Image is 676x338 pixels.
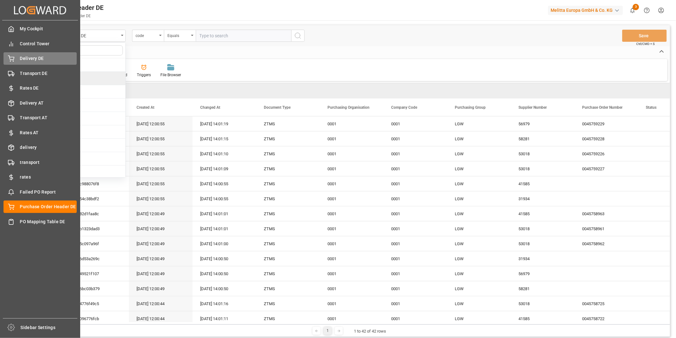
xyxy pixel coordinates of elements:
[320,146,384,161] div: 0001
[511,131,574,146] div: 58281
[327,105,370,110] span: Purchasing Organisation
[320,191,384,206] div: 0001
[4,37,77,50] a: Control Tower
[193,296,256,311] div: [DATE] 14:01:16
[384,281,447,296] div: 0001
[256,311,320,326] div: ZTMS
[447,146,511,161] div: LGW
[21,324,78,331] span: Sidebar Settings
[511,116,574,131] div: 56979
[320,251,384,266] div: 0001
[65,266,129,281] div: 6c049521f107
[129,296,193,311] div: [DATE] 12:00:44
[391,105,417,110] span: Company Code
[160,72,181,78] div: File Browser
[447,281,511,296] div: LGW
[256,206,320,221] div: ZTMS
[193,266,256,281] div: [DATE] 14:00:50
[320,131,384,146] div: 0001
[20,114,77,121] span: Transport AT
[65,176,129,191] div: 733c988076f8
[640,3,654,18] button: Help Center
[193,131,256,146] div: [DATE] 14:01:15
[447,206,511,221] div: LGW
[193,251,256,266] div: [DATE] 14:00:50
[129,161,193,176] div: [DATE] 12:00:55
[384,146,447,161] div: 0001
[193,311,256,326] div: [DATE] 14:01:11
[20,144,77,151] span: delivery
[256,251,320,266] div: ZTMS
[511,251,574,266] div: 31934
[65,311,129,326] div: 860096776fcb
[447,311,511,326] div: LGW
[4,201,77,213] a: Purchase Order Header DE
[447,131,511,146] div: LGW
[548,6,623,15] div: Melitta Europa GmbH & Co. KG
[256,296,320,311] div: ZTMS
[193,176,256,191] div: [DATE] 14:00:55
[384,266,447,281] div: 0001
[622,30,667,42] button: Save
[167,31,189,39] div: Equals
[129,206,193,221] div: [DATE] 12:00:49
[582,105,623,110] span: Purchase Order Number
[324,327,332,335] div: 1
[511,161,574,176] div: 53018
[646,105,657,110] span: Status
[256,281,320,296] div: ZTMS
[511,236,574,251] div: 53018
[447,161,511,176] div: LGW
[320,161,384,176] div: 0001
[129,146,193,161] div: [DATE] 12:00:55
[384,191,447,206] div: 0001
[4,186,77,198] a: Failed PO Report
[320,206,384,221] div: 0001
[256,161,320,176] div: ZTMS
[193,116,256,131] div: [DATE] 14:01:19
[384,311,447,326] div: 0001
[574,146,638,161] div: 0045759226
[193,161,256,176] div: [DATE] 14:01:09
[129,281,193,296] div: [DATE] 12:00:49
[65,236,129,251] div: 42e5c097a96f
[65,191,129,206] div: c3654c38bdf2
[447,236,511,251] div: LGW
[447,176,511,191] div: LGW
[4,156,77,168] a: transport
[384,206,447,221] div: 0001
[4,171,77,183] a: rates
[511,206,574,221] div: 41585
[320,296,384,311] div: 0001
[256,176,320,191] div: ZTMS
[636,41,655,46] span: Ctrl/CMD + S
[511,296,574,311] div: 53018
[320,266,384,281] div: 0001
[574,206,638,221] div: 0045758963
[291,30,305,42] button: search button
[20,189,77,195] span: Failed PO Report
[256,236,320,251] div: ZTMS
[384,296,447,311] div: 0001
[196,30,291,42] input: Type to search
[384,116,447,131] div: 0001
[129,176,193,191] div: [DATE] 12:00:55
[129,251,193,266] div: [DATE] 12:00:49
[447,296,511,311] div: LGW
[320,176,384,191] div: 0001
[574,116,638,131] div: 0045759229
[129,131,193,146] div: [DATE] 12:00:55
[4,23,77,35] a: My Cockpit
[354,328,386,334] div: 1 to 42 of 42 rows
[20,85,77,92] span: Rates DE
[256,131,320,146] div: ZTMS
[193,206,256,221] div: [DATE] 14:01:01
[384,161,447,176] div: 0001
[447,191,511,206] div: LGW
[574,221,638,236] div: 0045758961
[455,105,486,110] span: Purchasing Group
[136,31,157,39] div: code
[384,221,447,236] div: 0001
[20,70,77,77] span: Transport DE
[511,146,574,161] div: 53018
